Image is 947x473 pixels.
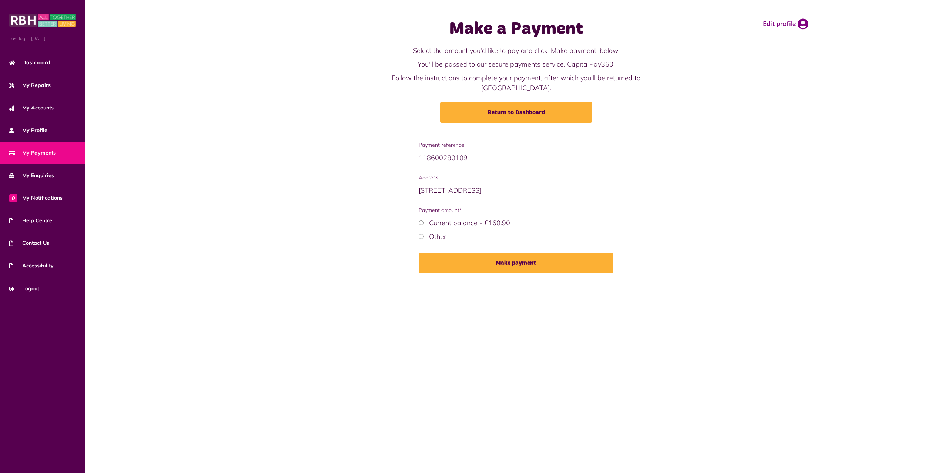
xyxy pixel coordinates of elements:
[9,217,52,224] span: Help Centre
[9,81,51,89] span: My Repairs
[9,35,76,42] span: Last login: [DATE]
[429,219,510,227] label: Current balance - £160.90
[9,239,49,247] span: Contact Us
[368,45,664,55] p: Select the amount you'd like to pay and click 'Make payment' below.
[419,153,468,162] span: 118600280109
[763,18,808,30] a: Edit profile
[440,102,592,123] a: Return to Dashboard
[368,18,664,40] h1: Make a Payment
[9,126,47,134] span: My Profile
[9,194,17,202] span: 0
[9,194,63,202] span: My Notifications
[419,253,614,273] button: Make payment
[419,186,481,195] span: [STREET_ADDRESS]
[9,104,54,112] span: My Accounts
[9,13,76,28] img: MyRBH
[368,59,664,69] p: You'll be passed to our secure payments service, Capita Pay360.
[419,141,614,149] span: Payment reference
[9,59,50,67] span: Dashboard
[419,174,614,182] span: Address
[9,285,39,293] span: Logout
[9,172,54,179] span: My Enquiries
[9,262,54,270] span: Accessibility
[368,73,664,93] p: Follow the instructions to complete your payment, after which you'll be returned to [GEOGRAPHIC_D...
[419,206,614,214] span: Payment amount*
[9,149,56,157] span: My Payments
[429,232,446,241] label: Other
